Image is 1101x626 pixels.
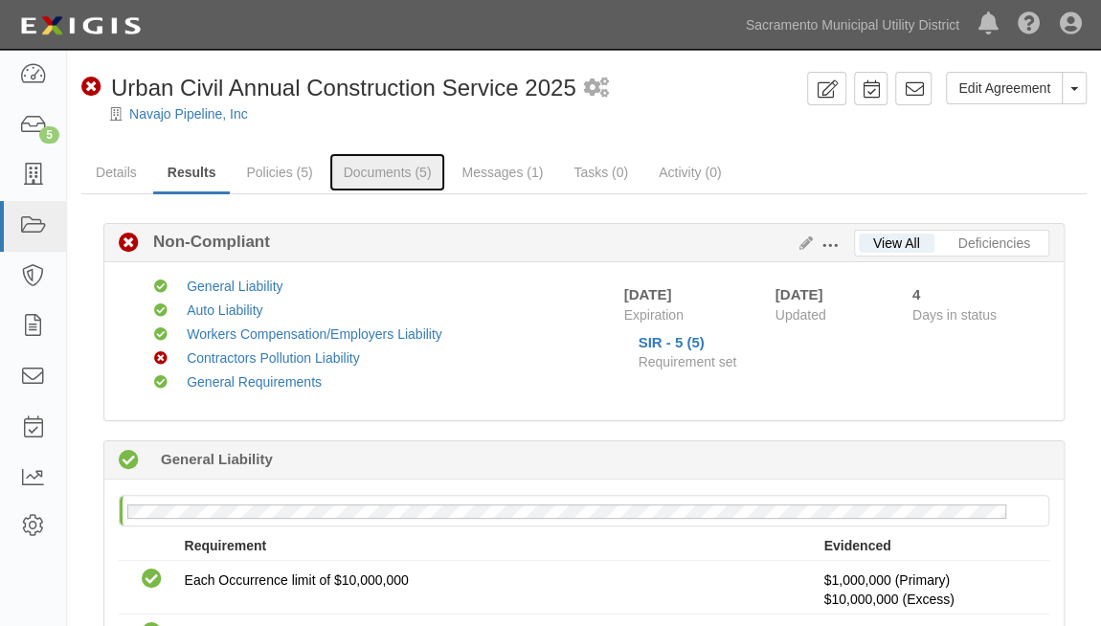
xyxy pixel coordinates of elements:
span: Updated [775,307,826,323]
i: Compliant [142,570,162,590]
a: General Requirements [187,374,322,390]
a: Documents (5) [329,153,446,191]
a: Edit Agreement [946,72,1063,104]
b: General Liability [161,449,273,469]
i: Compliant 4 days (since 09/26/2025) [119,451,139,471]
a: Sacramento Municipal Utility District [736,6,969,44]
a: Navajo Pipeline, Inc [129,106,248,122]
i: Help Center - Complianz [1018,13,1041,36]
i: Compliant [154,328,168,342]
div: [DATE] [624,284,672,304]
i: Non-Compliant [81,78,101,98]
a: General Liability [187,279,282,294]
div: [DATE] [775,284,884,304]
span: Policy #57hhabhob1d Insurer: Hartford Casualty Insurance Company [824,592,955,607]
span: Urban Civil Annual Construction Service 2025 [111,75,576,101]
i: Compliant [154,280,168,294]
i: Non-Compliant [154,352,168,366]
div: Since 09/26/2025 [912,284,1035,304]
a: Auto Liability [187,302,262,318]
b: Non-Compliant [139,231,270,254]
img: logo-5460c22ac91f19d4615b14bd174203de0afe785f0fc80cf4dbbc73dc1793850b.png [14,9,146,43]
i: Compliant [154,376,168,390]
div: Urban Civil Annual Construction Service 2025 [81,72,576,104]
a: Contractors Pollution Liability [187,350,360,366]
strong: Evidenced [824,538,891,553]
a: Policies (5) [232,153,326,191]
span: Expiration [624,305,761,324]
a: Deficiencies [944,234,1045,253]
span: Each Occurrence limit of $10,000,000 [185,572,409,588]
i: Compliant [154,304,168,318]
a: Messages (1) [447,153,557,191]
div: 5 [39,126,59,144]
i: Non-Compliant [119,234,139,254]
a: View All [859,234,934,253]
a: Results [153,153,231,194]
a: Edit Results [792,235,813,251]
a: SIR - 5 (5) [639,334,705,350]
i: 1 scheduled workflow [584,78,609,99]
span: Requirement set [639,354,737,369]
a: Details [81,153,151,191]
span: Days in status [912,307,997,323]
a: Tasks (0) [559,153,642,191]
a: Workers Compensation/Employers Liability [187,326,442,342]
a: Activity (0) [644,153,735,191]
p: $1,000,000 (Primary) [824,570,1036,609]
strong: Requirement [185,538,267,553]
